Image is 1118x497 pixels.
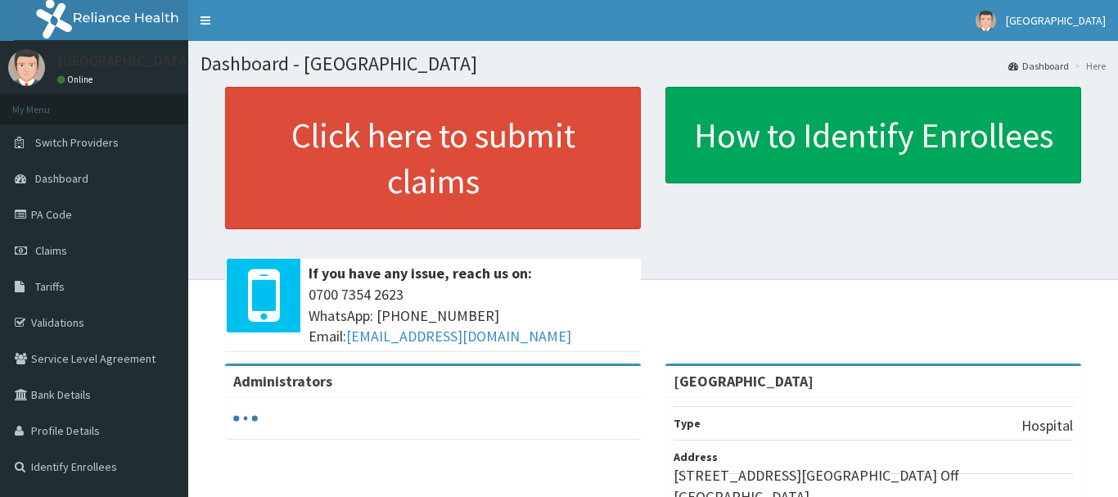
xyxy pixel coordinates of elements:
h1: Dashboard - [GEOGRAPHIC_DATA] [201,53,1106,75]
b: Administrators [233,372,332,391]
b: If you have any issue, reach us on: [309,264,532,282]
a: Online [57,74,97,85]
b: Address [674,450,718,464]
p: Hospital [1021,415,1073,436]
span: Claims [35,243,67,258]
span: 0700 7354 2623 WhatsApp: [PHONE_NUMBER] Email: [309,284,633,347]
span: Switch Providers [35,135,119,150]
p: [GEOGRAPHIC_DATA] [57,53,192,68]
span: Tariffs [35,279,65,294]
a: Click here to submit claims [225,87,641,229]
svg: audio-loading [233,406,258,431]
a: How to Identify Enrollees [665,87,1081,183]
b: Type [674,416,701,431]
li: Here [1071,59,1106,73]
a: Dashboard [1008,59,1069,73]
span: [GEOGRAPHIC_DATA] [1006,13,1106,28]
strong: [GEOGRAPHIC_DATA] [674,372,814,391]
img: User Image [8,49,45,86]
img: User Image [976,11,996,31]
span: Dashboard [35,171,88,186]
a: [EMAIL_ADDRESS][DOMAIN_NAME] [346,327,571,346]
